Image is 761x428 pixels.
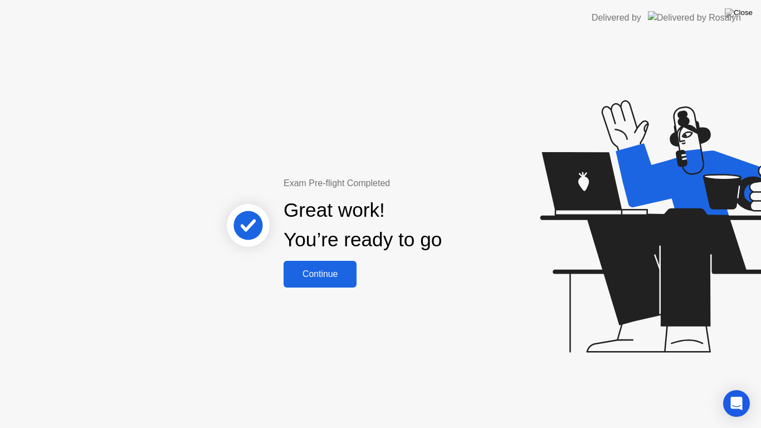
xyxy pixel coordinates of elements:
[648,11,741,24] img: Delivered by Rosalyn
[284,177,514,190] div: Exam Pre-flight Completed
[592,11,641,25] div: Delivered by
[725,8,753,17] img: Close
[284,261,357,288] button: Continue
[284,196,442,255] div: Great work! You’re ready to go
[287,269,353,279] div: Continue
[723,390,750,417] div: Open Intercom Messenger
